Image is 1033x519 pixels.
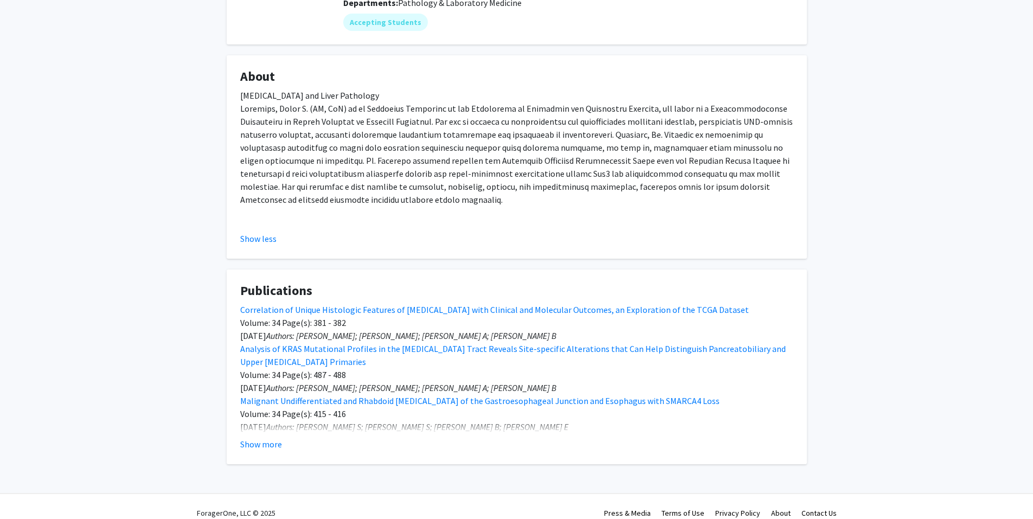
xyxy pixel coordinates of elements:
[8,470,46,511] iframe: Chat
[240,395,720,406] a: Malignant Undifferentiated and Rhabdoid [MEDICAL_DATA] of the Gastroesophageal Junction and Esoph...
[240,304,749,315] a: Correlation of Unique Histologic Features of [MEDICAL_DATA] with Clinical and Molecular Outcomes,...
[604,508,651,518] a: Press & Media
[771,508,791,518] a: About
[240,283,793,299] h4: Publications
[240,343,786,367] a: Analysis of KRAS Mutational Profiles in the [MEDICAL_DATA] Tract Reveals Site-specific Alteration...
[240,438,282,451] button: Show more
[240,69,793,85] h4: About
[343,14,428,31] mat-chip: Accepting Students
[240,232,277,245] button: Show less
[266,382,556,393] em: Authors: [PERSON_NAME]; [PERSON_NAME]; [PERSON_NAME] A; [PERSON_NAME] B
[662,508,704,518] a: Terms of Use
[240,89,793,228] div: [MEDICAL_DATA] and Liver Pathology Loremips, Dolor S. (AM, CoN) ad el Seddoeius Temporinc ut lab ...
[715,508,760,518] a: Privacy Policy
[801,508,837,518] a: Contact Us
[266,421,568,432] em: Authors: [PERSON_NAME] S; [PERSON_NAME] S; [PERSON_NAME] B; [PERSON_NAME] E
[266,330,556,341] em: Authors: [PERSON_NAME]; [PERSON_NAME]; [PERSON_NAME] A; [PERSON_NAME] B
